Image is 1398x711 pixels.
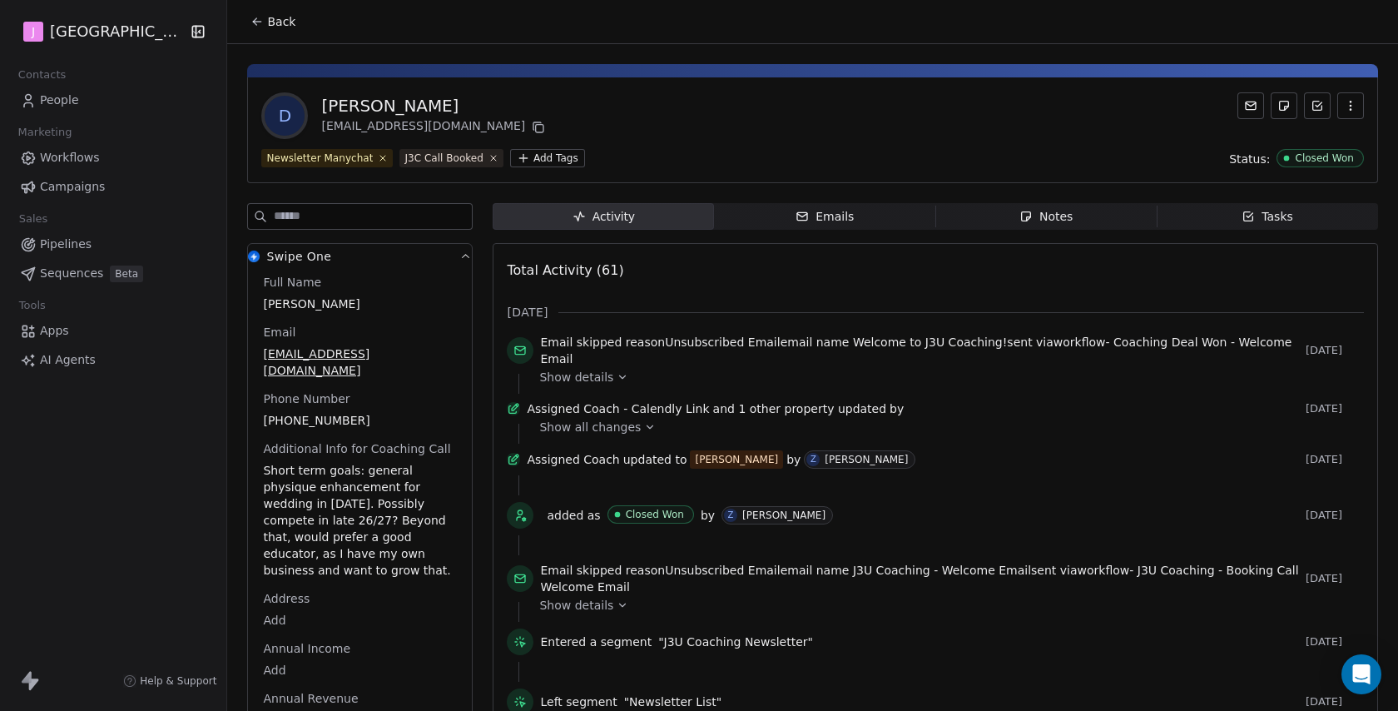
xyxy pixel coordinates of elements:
a: AI Agents [13,346,213,374]
span: Swipe One [266,248,331,265]
button: Add Tags [510,149,585,167]
div: [PERSON_NAME] [695,451,778,468]
button: J[GEOGRAPHIC_DATA] [20,17,180,46]
span: Add [263,662,457,679]
span: J3U Coaching - Welcome Email [853,564,1031,577]
span: by [786,451,801,468]
span: Help & Support [140,674,216,688]
span: Entered a segment [540,634,652,650]
span: Campaigns [40,178,105,196]
a: Show all changes [539,419,1352,435]
span: Pipelines [40,236,92,253]
span: [DATE] [1306,344,1364,357]
span: Show details [539,369,613,385]
span: Show all changes [539,419,641,435]
div: Z [728,509,734,522]
span: Welcome to J3U Coaching! [853,336,1007,349]
span: "Newsletter List" [624,694,721,710]
a: Campaigns [13,173,213,201]
span: added as [547,507,600,524]
a: Apps [13,317,213,345]
span: Email [260,324,299,341]
span: Left segment [540,694,617,710]
span: People [40,92,79,109]
a: SequencesBeta [13,260,213,287]
span: Back [267,13,295,30]
div: Z [811,453,816,466]
span: [DATE] [1306,453,1364,466]
div: Notes [1019,208,1073,226]
button: Back [240,7,305,37]
span: Phone Number [260,390,353,407]
span: [DATE] [1306,572,1364,585]
a: Show details [539,597,1352,614]
span: [PHONE_NUMBER] [263,412,457,429]
span: Address [260,590,313,607]
a: Pipelines [13,231,213,258]
a: People [13,87,213,114]
span: by [890,400,904,417]
span: [DATE] [1306,635,1364,649]
span: Annual Income [260,640,354,657]
span: Show details [539,597,613,614]
span: [GEOGRAPHIC_DATA] [50,21,186,42]
span: Sequences [40,265,103,282]
span: Contacts [11,62,73,87]
span: Assigned Coach [527,451,619,468]
span: reason email name sent via workflow - [540,334,1299,367]
span: Beta [110,266,143,282]
span: AI Agents [40,351,96,369]
span: Workflows [40,149,100,167]
div: [PERSON_NAME] [321,94,548,117]
a: Show details [539,369,1352,385]
span: Unsubscribed Email [665,564,781,577]
div: Closed Won [626,509,684,520]
div: Open Intercom Messenger [1341,654,1381,694]
span: and 1 other property updated [713,400,887,417]
div: Newsletter Manychat [266,151,373,166]
span: [DATE] [1306,695,1364,709]
span: [EMAIL_ADDRESS][DOMAIN_NAME] [263,346,457,379]
span: Short term goals: general physique enhancement for wedding in [DATE]. Possibly compete in late 26... [263,462,457,579]
span: Annual Revenue [260,690,361,707]
div: Tasks [1242,208,1293,226]
button: Swipe OneSwipe One [248,244,472,274]
span: Marketing [11,120,79,145]
span: Email skipped [540,336,622,349]
span: [PERSON_NAME] [263,296,457,312]
span: Assigned Coach - Calendly Link [527,400,709,417]
div: [EMAIL_ADDRESS][DOMAIN_NAME] [321,117,548,137]
span: updated to [623,451,687,468]
span: by [701,507,715,524]
span: Status: [1229,151,1270,167]
span: Add [263,612,457,629]
a: Help & Support [123,674,216,688]
span: [DATE] [507,304,548,321]
span: Tools [12,293,52,318]
div: [PERSON_NAME] [825,454,908,465]
span: Additional Info for Coaching Call [260,440,454,457]
span: Unsubscribed Email [665,336,781,349]
span: Apps [40,322,69,340]
span: Email skipped [540,564,622,577]
span: reason email name sent via workflow - [540,562,1299,595]
div: J3C Call Booked [404,151,483,166]
span: Full Name [260,274,325,291]
span: J3U Coaching - Booking Call Welcome Email [540,564,1298,594]
img: Swipe One [248,251,260,262]
div: Emails [796,208,854,226]
div: Closed Won [1295,152,1354,164]
span: J [32,23,35,40]
span: Sales [12,206,55,231]
span: [DATE] [1306,402,1364,415]
div: [PERSON_NAME] [742,510,825,521]
span: D [265,96,305,136]
span: "J3U Coaching Newsletter" [658,634,813,650]
span: Total Activity (61) [507,262,623,278]
span: [DATE] [1306,509,1364,522]
a: Workflows [13,144,213,172]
